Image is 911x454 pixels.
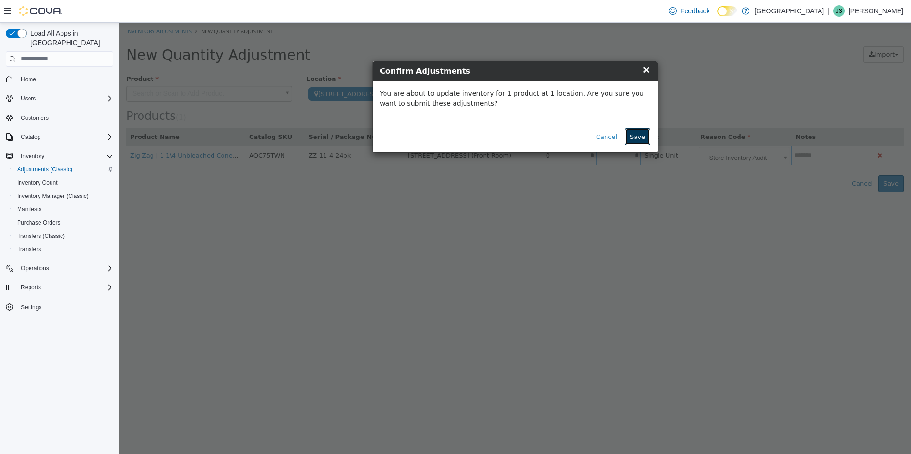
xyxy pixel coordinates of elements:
[17,206,41,213] span: Manifests
[2,72,117,86] button: Home
[523,41,531,52] span: ×
[13,217,64,228] a: Purchase Orders
[2,130,117,144] button: Catalog
[2,92,117,105] button: Users
[17,73,113,85] span: Home
[10,203,117,216] button: Manifests
[2,262,117,275] button: Operations
[13,217,113,228] span: Purchase Orders
[17,232,65,240] span: Transfers (Classic)
[17,112,52,124] a: Customers
[17,282,45,293] button: Reports
[849,5,903,17] p: [PERSON_NAME]
[13,164,76,175] a: Adjustments (Classic)
[21,284,41,291] span: Reports
[10,163,117,176] button: Adjustments (Classic)
[13,230,113,242] span: Transfers (Classic)
[10,189,117,203] button: Inventory Manager (Classic)
[472,106,503,123] button: Cancel
[10,229,117,243] button: Transfers (Classic)
[10,176,117,189] button: Inventory Count
[17,179,58,187] span: Inventory Count
[17,93,40,104] button: Users
[21,133,40,141] span: Catalog
[506,106,531,123] button: Save
[833,5,845,17] div: John Sully
[13,177,61,188] a: Inventory Count
[13,204,113,215] span: Manifests
[2,149,117,163] button: Inventory
[13,177,113,188] span: Inventory Count
[19,6,62,16] img: Cova
[17,302,45,313] a: Settings
[680,6,709,16] span: Feedback
[6,69,113,339] nav: Complex example
[17,150,113,162] span: Inventory
[17,112,113,124] span: Customers
[17,246,41,253] span: Transfers
[17,282,113,293] span: Reports
[17,263,113,274] span: Operations
[21,152,44,160] span: Inventory
[13,190,92,202] a: Inventory Manager (Classic)
[754,5,824,17] p: [GEOGRAPHIC_DATA]
[665,1,713,20] a: Feedback
[13,244,113,255] span: Transfers
[13,230,69,242] a: Transfers (Classic)
[261,66,531,86] p: You are about to update inventory for 1 product at 1 location. Are you sure you want to submit th...
[17,131,44,143] button: Catalog
[2,281,117,294] button: Reports
[261,43,531,54] h4: Confirm Adjustments
[717,6,737,16] input: Dark Mode
[17,93,113,104] span: Users
[21,304,41,311] span: Settings
[836,5,842,17] span: JS
[17,150,48,162] button: Inventory
[828,5,830,17] p: |
[10,216,117,229] button: Purchase Orders
[17,192,89,200] span: Inventory Manager (Classic)
[2,300,117,314] button: Settings
[13,204,45,215] a: Manifests
[10,243,117,256] button: Transfers
[17,166,72,173] span: Adjustments (Classic)
[17,74,40,85] a: Home
[2,111,117,125] button: Customers
[13,190,113,202] span: Inventory Manager (Classic)
[21,95,36,102] span: Users
[21,114,49,122] span: Customers
[21,265,49,272] span: Operations
[13,164,113,175] span: Adjustments (Classic)
[21,76,36,83] span: Home
[17,301,113,313] span: Settings
[17,131,113,143] span: Catalog
[13,244,45,255] a: Transfers
[27,29,113,48] span: Load All Apps in [GEOGRAPHIC_DATA]
[17,219,61,227] span: Purchase Orders
[17,263,53,274] button: Operations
